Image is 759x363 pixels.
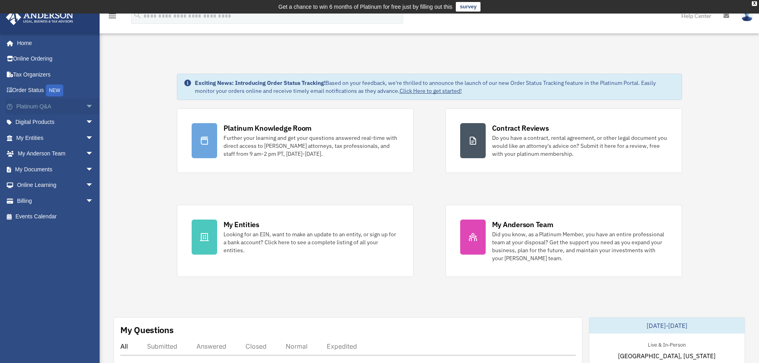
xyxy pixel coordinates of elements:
div: close [752,1,757,6]
a: Online Learningarrow_drop_down [6,177,106,193]
img: User Pic [741,10,753,22]
div: Looking for an EIN, want to make an update to an entity, or sign up for a bank account? Click her... [224,230,399,254]
div: Do you have a contract, rental agreement, or other legal document you would like an attorney's ad... [492,134,667,158]
a: Events Calendar [6,209,106,225]
a: Platinum Knowledge Room Further your learning and get your questions answered real-time with dire... [177,108,414,173]
div: Did you know, as a Platinum Member, you have an entire professional team at your disposal? Get th... [492,230,667,262]
div: [DATE]-[DATE] [589,318,745,334]
span: arrow_drop_down [86,98,102,115]
i: menu [108,11,117,21]
a: Order StatusNEW [6,82,106,99]
a: Platinum Q&Aarrow_drop_down [6,98,106,114]
div: Live & In-Person [641,340,692,348]
a: My Anderson Team Did you know, as a Platinum Member, you have an entire professional team at your... [445,205,682,277]
a: Billingarrow_drop_down [6,193,106,209]
span: arrow_drop_down [86,146,102,162]
div: My Questions [120,324,174,336]
img: Anderson Advisors Platinum Portal [4,10,76,25]
div: Based on your feedback, we're thrilled to announce the launch of our new Order Status Tracking fe... [195,79,675,95]
div: Answered [196,342,226,350]
a: Tax Organizers [6,67,106,82]
a: Home [6,35,102,51]
div: NEW [46,84,63,96]
a: Contract Reviews Do you have a contract, rental agreement, or other legal document you would like... [445,108,682,173]
a: My Entitiesarrow_drop_down [6,130,106,146]
div: Further your learning and get your questions answered real-time with direct access to [PERSON_NAM... [224,134,399,158]
div: Contract Reviews [492,123,549,133]
a: Digital Productsarrow_drop_down [6,114,106,130]
div: All [120,342,128,350]
a: survey [456,2,481,12]
div: Platinum Knowledge Room [224,123,312,133]
a: My Entities Looking for an EIN, want to make an update to an entity, or sign up for a bank accoun... [177,205,414,277]
div: Get a chance to win 6 months of Platinum for free just by filling out this [278,2,453,12]
div: Submitted [147,342,177,350]
span: [GEOGRAPHIC_DATA], [US_STATE] [618,351,716,361]
a: My Anderson Teamarrow_drop_down [6,146,106,162]
span: arrow_drop_down [86,193,102,209]
span: arrow_drop_down [86,161,102,178]
span: arrow_drop_down [86,130,102,146]
a: Online Ordering [6,51,106,67]
div: My Entities [224,220,259,230]
div: My Anderson Team [492,220,553,230]
a: My Documentsarrow_drop_down [6,161,106,177]
strong: Exciting News: Introducing Order Status Tracking! [195,79,326,86]
span: arrow_drop_down [86,114,102,131]
span: arrow_drop_down [86,177,102,194]
a: menu [108,14,117,21]
div: Expedited [327,342,357,350]
div: Closed [245,342,267,350]
a: Click Here to get started! [400,87,462,94]
i: search [133,11,142,20]
div: Normal [286,342,308,350]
